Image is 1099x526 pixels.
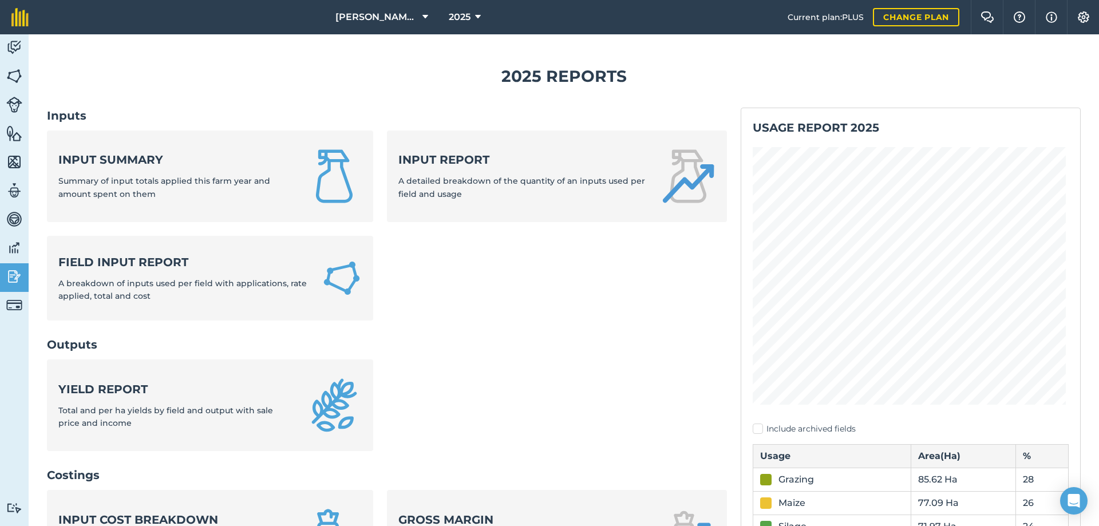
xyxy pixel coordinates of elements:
td: 28 [1016,468,1069,491]
img: svg+xml;base64,PHN2ZyB4bWxucz0iaHR0cDovL3d3dy53My5vcmcvMjAwMC9zdmciIHdpZHRoPSI1NiIgaGVpZ2h0PSI2MC... [6,125,22,142]
img: Field Input Report [322,257,362,300]
span: Summary of input totals applied this farm year and amount spent on them [58,176,270,199]
img: svg+xml;base64,PD94bWwgdmVyc2lvbj0iMS4wIiBlbmNvZGluZz0idXRmLTgiPz4KPCEtLSBHZW5lcmF0b3I6IEFkb2JlIE... [6,182,22,199]
img: svg+xml;base64,PHN2ZyB4bWxucz0iaHR0cDovL3d3dy53My5vcmcvMjAwMC9zdmciIHdpZHRoPSI1NiIgaGVpZ2h0PSI2MC... [6,153,22,171]
td: 77.09 Ha [911,491,1016,515]
img: A cog icon [1077,11,1090,23]
img: Input summary [307,149,362,204]
span: A detailed breakdown of the quantity of an inputs used per field and usage [398,176,645,199]
h1: 2025 Reports [47,64,1081,89]
span: A breakdown of inputs used per field with applications, rate applied, total and cost [58,278,307,301]
a: Yield reportTotal and per ha yields by field and output with sale price and income [47,359,373,451]
a: Field Input ReportA breakdown of inputs used per field with applications, rate applied, total and... [47,236,373,321]
img: svg+xml;base64,PD94bWwgdmVyc2lvbj0iMS4wIiBlbmNvZGluZz0idXRmLTgiPz4KPCEtLSBHZW5lcmF0b3I6IEFkb2JlIE... [6,268,22,285]
div: Grazing [778,473,814,487]
span: Total and per ha yields by field and output with sale price and income [58,405,273,428]
div: Maize [778,496,805,510]
td: 26 [1016,491,1069,515]
th: % [1016,444,1069,468]
a: Input reportA detailed breakdown of the quantity of an inputs used per field and usage [387,130,727,222]
h2: Inputs [47,108,727,124]
img: A question mark icon [1013,11,1026,23]
strong: Field Input Report [58,254,308,270]
img: Yield report [307,378,362,433]
strong: Input report [398,152,647,168]
a: Change plan [873,8,959,26]
img: svg+xml;base64,PD94bWwgdmVyc2lvbj0iMS4wIiBlbmNvZGluZz0idXRmLTgiPz4KPCEtLSBHZW5lcmF0b3I6IEFkb2JlIE... [6,503,22,513]
span: [PERSON_NAME] Farming Ltd [335,10,418,24]
label: Include archived fields [753,423,1069,435]
span: 2025 [449,10,471,24]
img: svg+xml;base64,PD94bWwgdmVyc2lvbj0iMS4wIiBlbmNvZGluZz0idXRmLTgiPz4KPCEtLSBHZW5lcmF0b3I6IEFkb2JlIE... [6,297,22,313]
img: Input report [661,149,715,204]
img: svg+xml;base64,PD94bWwgdmVyc2lvbj0iMS4wIiBlbmNvZGluZz0idXRmLTgiPz4KPCEtLSBHZW5lcmF0b3I6IEFkb2JlIE... [6,211,22,228]
img: svg+xml;base64,PD94bWwgdmVyc2lvbj0iMS4wIiBlbmNvZGluZz0idXRmLTgiPz4KPCEtLSBHZW5lcmF0b3I6IEFkb2JlIE... [6,39,22,56]
img: Two speech bubbles overlapping with the left bubble in the forefront [981,11,994,23]
img: svg+xml;base64,PHN2ZyB4bWxucz0iaHR0cDovL3d3dy53My5vcmcvMjAwMC9zdmciIHdpZHRoPSI1NiIgaGVpZ2h0PSI2MC... [6,68,22,85]
div: Open Intercom Messenger [1060,487,1088,515]
th: Usage [753,444,911,468]
h2: Usage report 2025 [753,120,1069,136]
img: svg+xml;base64,PHN2ZyB4bWxucz0iaHR0cDovL3d3dy53My5vcmcvMjAwMC9zdmciIHdpZHRoPSIxNyIgaGVpZ2h0PSIxNy... [1046,10,1057,24]
img: svg+xml;base64,PD94bWwgdmVyc2lvbj0iMS4wIiBlbmNvZGluZz0idXRmLTgiPz4KPCEtLSBHZW5lcmF0b3I6IEFkb2JlIE... [6,97,22,113]
img: fieldmargin Logo [11,8,29,26]
th: Area ( Ha ) [911,444,1016,468]
span: Current plan : PLUS [788,11,864,23]
h2: Costings [47,467,727,483]
img: svg+xml;base64,PD94bWwgdmVyc2lvbj0iMS4wIiBlbmNvZGluZz0idXRmLTgiPz4KPCEtLSBHZW5lcmF0b3I6IEFkb2JlIE... [6,239,22,256]
td: 85.62 Ha [911,468,1016,491]
strong: Yield report [58,381,293,397]
h2: Outputs [47,337,727,353]
a: Input summarySummary of input totals applied this farm year and amount spent on them [47,130,373,222]
strong: Input summary [58,152,293,168]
